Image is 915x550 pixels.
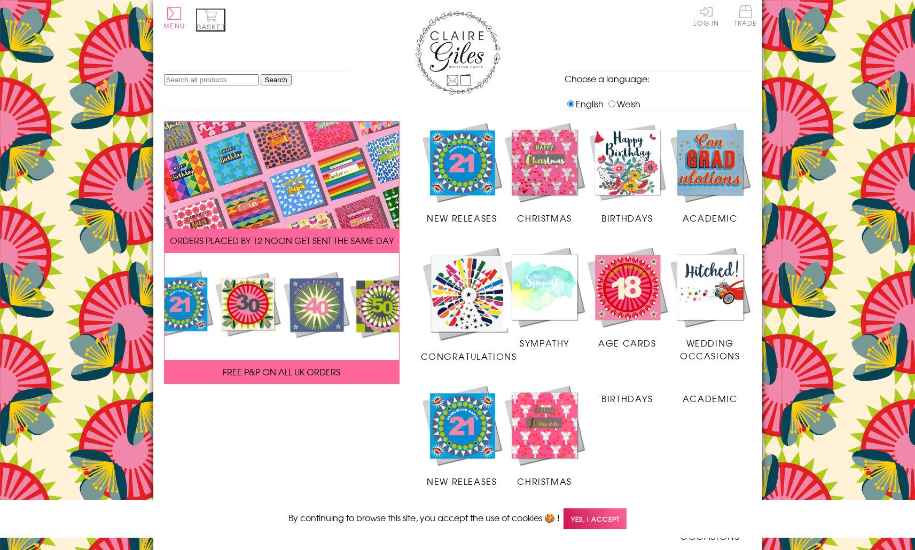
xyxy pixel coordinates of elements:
a: Birthdays [586,384,669,405]
span: Menu [164,22,185,30]
a: Academic [669,121,752,225]
span: Yes, I accept [564,508,627,529]
span: FREE P&P ON ALL UK ORDERS [223,365,340,378]
a: Sympathy [503,246,586,349]
span: New Releases [427,211,497,224]
span: Sympathy [520,336,569,349]
a: Academic [669,384,752,405]
a: Trade [734,5,757,28]
input: English [567,100,574,107]
span: Trade [734,5,757,26]
a: Age Cards [586,246,669,349]
span: Academic [683,392,738,405]
button: Basket [196,9,225,32]
a: Birthdays [586,121,669,225]
span: Christmas [517,475,572,488]
a: Christmas [503,384,586,488]
a: New Releases [421,384,504,488]
span: Christmas [517,211,572,224]
input: Welsh [608,100,615,107]
label: English [565,97,604,110]
input: Search all products [164,74,259,85]
a: New Releases [421,121,504,225]
img: Claire Giles Greetings Cards [415,11,500,95]
span: Birthdays [601,211,653,224]
a: Log In [693,5,719,26]
span: Congratulations [421,350,517,363]
a: Wedding Occasions [669,246,752,362]
a: Christmas [503,121,586,225]
span: Wedding Occasions [680,336,740,362]
span: Birthdays [601,392,653,405]
p: Choose a language: [565,72,752,85]
span: Age Cards [598,336,656,349]
a: Congratulations [421,246,517,363]
input: Search [261,74,292,85]
span: ORDERS PLACED BY 12 NOON GET SENT THE SAME DAY [170,234,394,247]
label: Welsh [606,97,640,110]
span: Academic [683,211,738,224]
span: New Releases [427,475,497,488]
button: Menu [164,7,185,30]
